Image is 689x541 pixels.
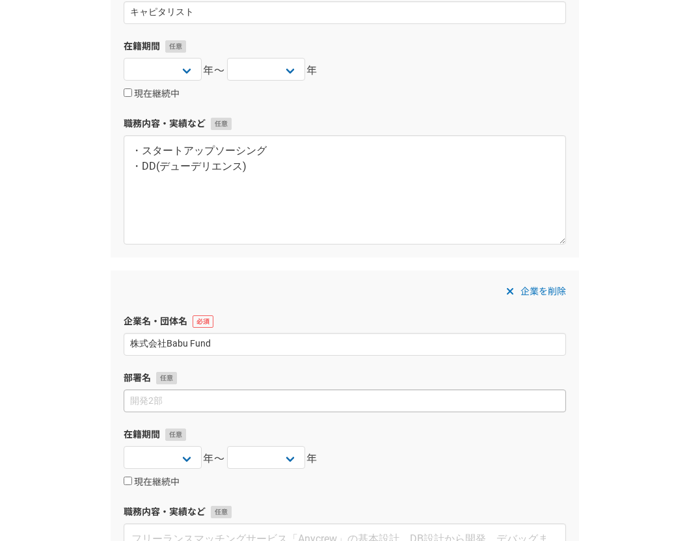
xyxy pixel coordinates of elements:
[203,63,226,79] span: 年〜
[124,333,566,356] input: エニィクルー株式会社
[124,117,566,131] label: 職務内容・実績など
[520,284,566,299] span: 企業を削除
[203,451,226,467] span: 年〜
[124,1,566,24] input: 開発2部
[124,389,566,412] input: 開発2部
[124,505,566,519] label: 職務内容・実績など
[124,371,566,385] label: 部署名
[124,428,566,442] label: 在籍期間
[124,477,180,488] label: 現在継続中
[124,88,132,97] input: 現在継続中
[124,40,566,53] label: 在籍期間
[306,63,318,79] span: 年
[124,88,180,100] label: 現在継続中
[124,315,566,328] label: 企業名・団体名
[306,451,318,467] span: 年
[124,477,132,485] input: 現在継続中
